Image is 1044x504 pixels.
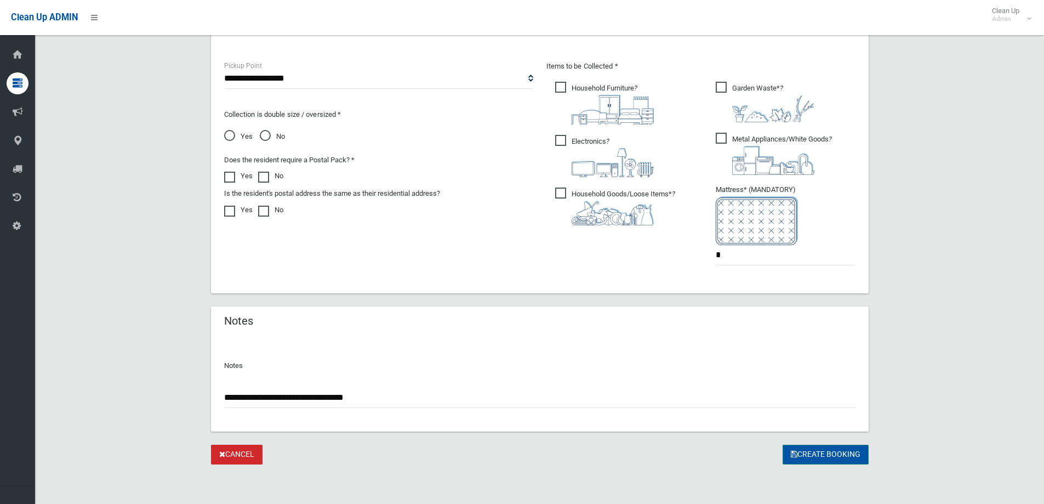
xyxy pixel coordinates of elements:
[732,95,814,122] img: 4fd8a5c772b2c999c83690221e5242e0.png
[224,130,253,143] span: Yes
[211,445,263,465] a: Cancel
[258,203,283,217] label: No
[716,82,814,122] span: Garden Waste*
[572,190,675,225] i: ?
[992,15,1019,23] small: Admin
[555,82,654,124] span: Household Furniture
[224,187,440,200] label: Is the resident's postal address the same as their residential address?
[211,310,266,332] header: Notes
[555,135,654,177] span: Electronics
[572,148,654,177] img: 394712a680b73dbc3d2a6a3a7ffe5a07.png
[572,201,654,225] img: b13cc3517677393f34c0a387616ef184.png
[572,84,654,124] i: ?
[224,108,533,121] p: Collection is double size / oversized *
[260,130,285,143] span: No
[224,203,253,217] label: Yes
[986,7,1030,23] span: Clean Up
[716,196,798,245] img: e7408bece873d2c1783593a074e5cb2f.png
[732,84,814,122] i: ?
[555,188,675,225] span: Household Goods/Loose Items*
[224,169,253,183] label: Yes
[572,95,654,124] img: aa9efdbe659d29b613fca23ba79d85cb.png
[11,12,78,22] span: Clean Up ADMIN
[732,135,832,175] i: ?
[716,185,855,245] span: Mattress* (MANDATORY)
[224,359,855,372] p: Notes
[224,154,355,167] label: Does the resident require a Postal Pack? *
[258,169,283,183] label: No
[546,60,855,73] p: Items to be Collected *
[732,146,814,175] img: 36c1b0289cb1767239cdd3de9e694f19.png
[783,445,869,465] button: Create Booking
[572,137,654,177] i: ?
[716,133,832,175] span: Metal Appliances/White Goods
